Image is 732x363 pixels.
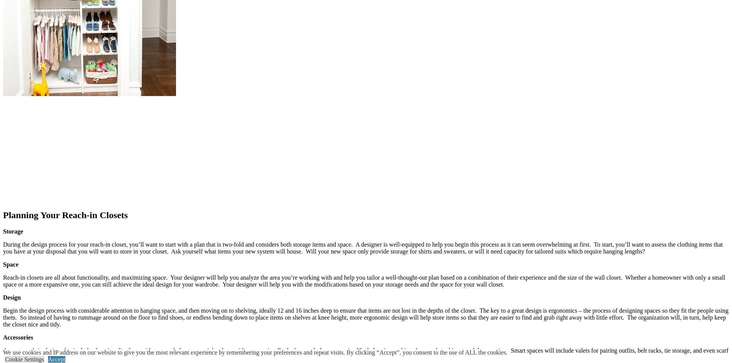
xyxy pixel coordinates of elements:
[3,347,729,361] p: A great reach-in design also includes functionality for a wide range of closet essentials, along ...
[3,210,729,220] h2: Planning Your Reach-in Closets
[5,356,44,363] a: Cookie Settings
[3,228,23,235] strong: Storage
[3,334,33,341] strong: Accessories
[3,261,18,268] strong: Space
[3,307,729,328] p: Begin the design process with considerable attention to hanging space, and then moving on to shel...
[3,274,729,288] p: Reach-in closets are all about functionality, and maximizing space. Your designer will help you a...
[3,294,21,301] strong: Design
[3,241,729,255] p: During the design process for your reach-in closet, you’ll want to start with a plan that is two-...
[48,356,65,363] a: Accept
[3,349,508,356] div: We use cookies and IP address on our website to give you the most relevant experience by remember...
